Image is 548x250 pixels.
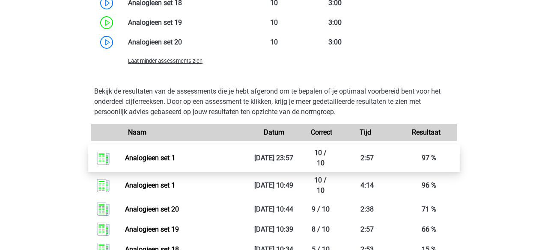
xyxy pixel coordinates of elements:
div: Analogieen set 20 [122,37,244,47]
div: Correct [304,127,335,138]
div: Tijd [335,127,396,138]
a: Analogieen set 1 [125,154,175,162]
div: Analogieen set 19 [122,18,244,28]
a: Analogieen set 19 [125,225,179,233]
div: Naam [122,127,244,138]
span: Laat minder assessments zien [128,58,203,64]
a: Analogieen set 20 [125,205,179,213]
p: Bekijk de resultaten van de assessments die je hebt afgerond om te bepalen of je optimaal voorber... [94,86,454,117]
div: Datum [244,127,304,138]
div: Resultaat [396,127,457,138]
a: Analogieen set 1 [125,181,175,189]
